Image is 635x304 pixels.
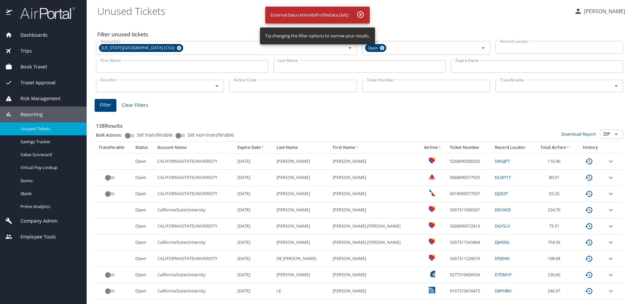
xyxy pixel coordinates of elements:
[12,63,47,70] span: Book Travel
[447,170,492,186] td: 0068990577935
[119,99,151,111] button: Clear Filters
[155,283,235,299] td: CaliforniaStateUniversity
[607,157,615,165] button: expand row
[355,146,360,150] button: sort
[447,186,492,202] td: 0018990577937
[274,283,330,299] td: LE
[155,186,235,202] td: CALIFORNIASTATEUNIVERSITY
[274,186,330,202] td: [PERSON_NAME]
[607,287,615,295] button: expand row
[274,142,330,153] th: Last Name
[12,47,32,55] span: Trips
[330,170,419,186] td: [PERSON_NAME]
[12,95,61,102] span: Risk Management
[429,238,435,245] img: Southwest Airlines
[330,218,419,235] td: [PERSON_NAME] [PERSON_NAME]
[100,101,111,109] span: Filter
[155,153,235,169] td: CALIFORNIASTATEUNIVERSITY
[21,152,79,158] span: Value Scorecard
[447,251,492,267] td: 5267311226019
[133,218,155,235] td: Open
[534,202,576,218] td: 234.70
[155,218,235,235] td: CALIFORNIASTATEUNIVERSITY
[13,7,75,20] img: airportal-logo.png
[12,111,43,118] span: Reporting
[438,146,442,150] button: sort
[582,7,625,15] p: [PERSON_NAME]
[137,133,173,137] span: Set transferable
[122,101,148,109] span: Clear Filters
[99,145,130,151] div: Transferable
[576,142,604,153] th: History
[607,174,615,182] button: expand row
[155,170,235,186] td: CALIFORNIASTATEUNIVERSITY
[235,202,274,218] td: [DATE]
[133,267,155,283] td: Open
[447,142,492,153] th: Ticket Number
[447,283,492,299] td: 0167310618473
[12,217,58,225] span: Company Admin
[274,218,330,235] td: [PERSON_NAME]
[429,222,435,229] img: Southwest Airlines
[429,254,435,261] img: Southwest Airlines
[534,251,576,267] td: 198.68
[95,99,116,112] button: Filter
[235,186,274,202] td: [DATE]
[495,158,510,164] a: DNGJPT
[188,133,234,137] span: Set non-transferable
[133,251,155,267] td: Open
[330,186,419,202] td: [PERSON_NAME]
[612,130,621,139] button: Open
[447,267,492,283] td: 0277310606934
[235,267,274,283] td: [DATE]
[447,235,492,251] td: 5267311543404
[365,44,386,52] div: Open
[607,255,615,263] button: expand row
[274,235,330,251] td: [PERSON_NAME]
[447,218,492,235] td: 5268990572813
[429,157,435,164] img: Southwest Airlines
[534,153,576,169] td: 116.40
[274,202,330,218] td: [PERSON_NAME]
[607,222,615,230] button: expand row
[495,207,511,213] a: DKVXG5
[495,191,508,196] a: DJ203T
[330,235,419,251] td: [PERSON_NAME] [PERSON_NAME]
[330,153,419,169] td: [PERSON_NAME]
[429,190,435,196] img: American Airlines
[235,251,274,267] td: [DATE]
[495,272,512,278] a: D7DM1F
[447,202,492,218] td: 5267311690367
[534,218,576,235] td: 75.51
[274,251,330,267] td: DE [PERSON_NAME]
[21,178,79,184] span: Domo
[261,146,265,150] button: sort
[495,239,509,245] a: DJH05G
[235,283,274,299] td: [DATE]
[330,251,419,267] td: [PERSON_NAME]
[561,131,596,137] a: Download Report
[155,251,235,267] td: CALIFORNIASTATEUNIVERSITY
[495,174,511,180] a: DLMY17
[429,173,435,180] img: Delta Airlines
[330,267,419,283] td: [PERSON_NAME]
[534,283,576,299] td: 246.97
[235,153,274,169] td: [DATE]
[612,81,621,91] button: Open
[97,1,569,21] h1: Unused Tickets
[97,29,624,40] h2: Filter unused tickets
[274,153,330,169] td: [PERSON_NAME]
[96,118,623,130] h3: 138 Results
[495,288,511,294] a: D6PHBH
[99,45,179,52] span: [US_STATE][GEOGRAPHIC_DATA] (CSU)
[566,146,571,150] button: sort
[155,202,235,218] td: CaliforniaStateUniversity
[155,235,235,251] td: CaliforniaStateUniversity
[6,7,13,20] img: icon-airportal.png
[133,170,155,186] td: Open
[212,81,222,91] button: Open
[21,164,79,171] span: Virtual Pay Lookup
[419,142,447,153] th: Airline
[133,235,155,251] td: Open
[447,153,492,169] td: 5268990580205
